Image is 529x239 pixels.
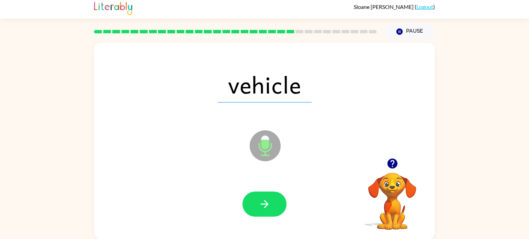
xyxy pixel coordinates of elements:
span: vehicle [218,67,312,102]
div: ( ) [354,3,435,10]
span: Sloane [PERSON_NAME] [354,3,415,10]
button: Pause [385,24,435,40]
a: Logout [416,3,433,10]
video: Your browser must support playing .mp4 files to use Literably. Please try using another browser. [358,162,427,231]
